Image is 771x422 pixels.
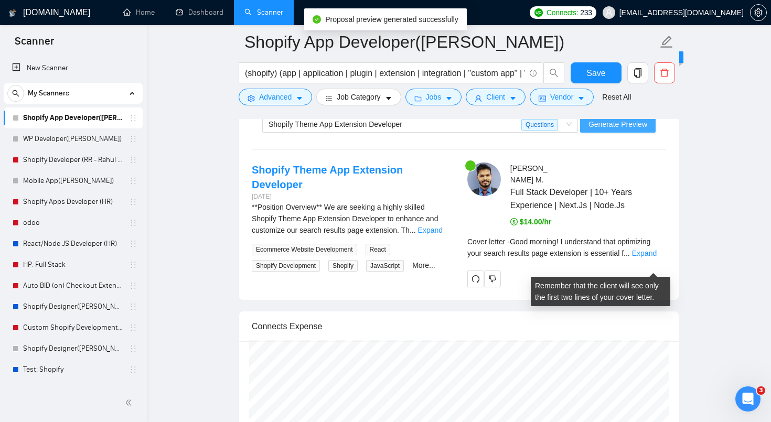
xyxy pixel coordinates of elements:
[252,311,666,341] div: Connects Expense
[296,94,303,102] span: caret-down
[4,58,143,79] li: New Scanner
[510,218,518,225] span: dollar
[70,326,140,367] button: Messages
[166,352,183,359] span: Help
[521,119,558,131] span: Questions
[252,203,438,234] span: **Position Overview** We are seeking a highly skilled Shopify Theme App Extension Developer to en...
[22,239,175,250] div: We typically reply in under a minute
[445,94,453,102] span: caret-down
[248,94,255,102] span: setting
[244,8,283,17] a: searchScanner
[252,201,451,236] div: **Position Overview** We are seeking a highly skilled Shopify Theme App Extension Developer to en...
[23,275,123,296] a: Auto BID (on) Checkout Extension Shopify - RR
[405,89,462,105] button: folderJobscaret-down
[129,198,137,206] span: holder
[735,386,761,412] iframe: Intercom live chat
[23,352,47,359] span: Home
[6,34,62,56] span: Scanner
[21,20,38,37] img: logo
[325,15,458,24] span: Proposal preview generated successfully
[337,91,380,103] span: Job Category
[531,277,670,306] div: Remember that the client will see only the first two lines of your cover letter.
[366,244,390,255] span: React
[259,91,292,103] span: Advanced
[244,29,658,55] input: Scanner name...
[414,94,422,102] span: folder
[252,244,357,255] span: Ecommerce Website Development
[129,219,137,227] span: holder
[468,275,484,283] span: redo
[544,68,564,78] span: search
[543,62,564,83] button: search
[252,164,403,190] a: Shopify Theme App Extension Developer
[467,163,501,196] img: c101DRrVJsgVTXvh8BjBFALpiBSarC1Ex7nQ5JNMvLdIi2wZZiXTMJ_e9C65yCHmVg
[632,249,657,257] a: Expand
[10,219,199,259] div: Send us a messageWe typically reply in under a minute
[23,128,123,149] a: WP Developer([PERSON_NAME])
[467,270,484,287] button: redo
[152,17,173,38] img: Profile image for Dima
[269,120,402,128] span: Shopify Theme App Extension Developer
[21,128,189,146] p: How can we help?
[366,260,404,272] span: JavaScript
[467,236,666,259] div: Remember that the client will see only the first two lines of your cover letter.
[22,168,188,179] div: Recent message
[475,94,482,102] span: user
[660,35,673,49] span: edit
[588,118,647,130] span: Generate Preview
[316,89,401,105] button: barsJob Categorycaret-down
[15,269,195,290] button: Search for help
[125,397,135,408] span: double-left
[628,68,648,78] span: copy
[28,83,69,104] span: My Scanners
[510,218,552,226] span: $14.00/hr
[129,365,137,374] span: holder
[129,114,137,122] span: holder
[602,91,631,103] a: Reset All
[586,67,605,80] span: Save
[530,89,594,105] button: idcardVendorcaret-down
[510,164,548,184] span: [PERSON_NAME] M .
[123,8,155,17] a: homeHome
[580,7,592,18] span: 233
[410,226,416,234] span: ...
[23,170,123,191] a: Mobile App([PERSON_NAME])
[530,70,537,77] span: info-circle
[328,260,358,272] span: Shopify
[12,58,134,79] a: New Scanner
[550,91,573,103] span: Vendor
[176,8,223,17] a: dashboardDashboard
[23,359,123,380] a: Test: Shopify
[534,8,543,17] img: upwork-logo.png
[23,212,123,233] a: odoo
[23,107,123,128] a: Shopify App Developer([PERSON_NAME])
[180,17,199,36] div: Close
[140,326,210,367] button: Help
[129,177,137,185] span: holder
[15,294,195,324] div: ✅ How To: Connect your agency to [DOMAIN_NAME]
[486,91,505,103] span: Client
[23,254,123,275] a: HP: Full Stack
[412,261,435,269] a: More...
[509,94,517,102] span: caret-down
[23,233,123,254] a: React/Node JS Developer (HR)
[510,186,635,212] span: Full Stack Developer | 10+ Years Experience | Next.Js | Node.Js
[47,194,66,205] div: Dima
[11,175,199,213] div: Profile image for DimaRate your conversationDima•[DATE]
[426,91,442,103] span: Jobs
[489,275,496,283] span: dislike
[132,17,153,38] img: Profile image for Mariia
[22,228,175,239] div: Send us a message
[129,135,137,143] span: holder
[245,67,525,80] input: Search Freelance Jobs...
[577,94,585,102] span: caret-down
[624,249,630,257] span: ...
[252,192,451,202] div: [DATE]
[757,386,765,395] span: 3
[418,226,443,234] a: Expand
[129,344,137,353] span: holder
[547,7,578,18] span: Connects:
[239,89,312,105] button: settingAdvancedcaret-down
[23,296,123,317] a: Shopify Designer([PERSON_NAME])
[129,156,137,164] span: holder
